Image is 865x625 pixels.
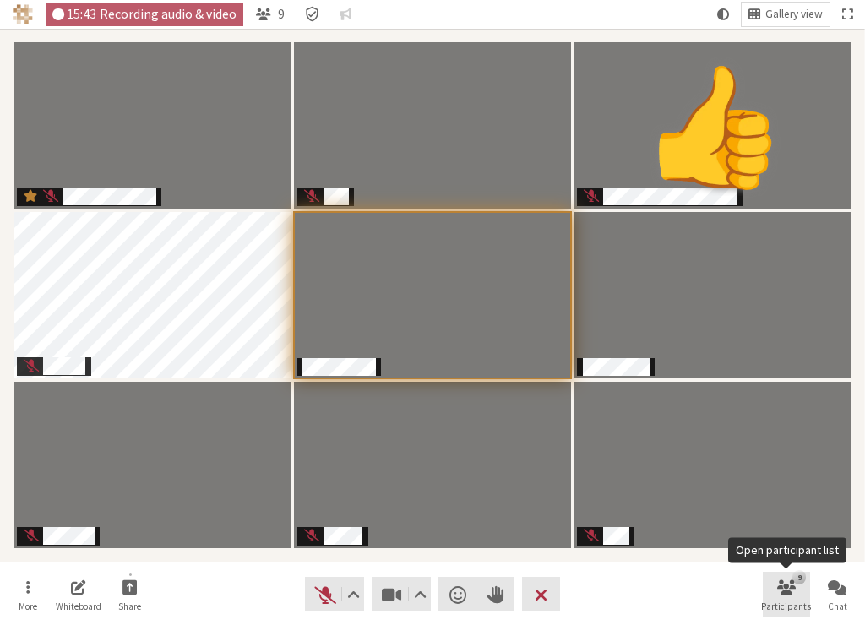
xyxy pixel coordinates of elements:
span: Share [118,601,141,611]
button: Open chat [813,572,861,617]
button: Using system theme [710,3,736,26]
button: Conversation [333,3,358,26]
button: Raise hand [476,577,514,611]
button: Stop video (⌘+Shift+V) [372,577,431,611]
button: Open menu [4,572,52,617]
button: Video setting [410,577,431,611]
span: 15:43 [67,7,96,21]
div: Audio & video [46,3,244,26]
span: Participants [761,601,811,611]
button: Unmute (⌘+Shift+A) [305,577,364,611]
button: Audio settings [342,577,363,611]
span: Recording audio & video [100,7,237,21]
button: Fullscreen [835,3,859,26]
button: Open participant list [249,3,291,26]
div: Meeting details Encryption enabled [297,3,327,26]
button: Open shared whiteboard [55,572,102,617]
span: 9 [278,7,285,21]
span: Chat [828,601,847,611]
button: Start sharing [106,572,154,617]
div: 9 [792,570,805,584]
button: Open participant list [763,572,810,617]
span: Gallery view [765,8,823,21]
img: 👍 [643,41,783,210]
img: Iotum [13,4,33,24]
button: Leave meeting [522,577,560,611]
span: More [19,601,37,611]
button: Send a reaction [438,577,476,611]
button: Change layout [742,3,830,26]
span: Whiteboard [56,601,101,611]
